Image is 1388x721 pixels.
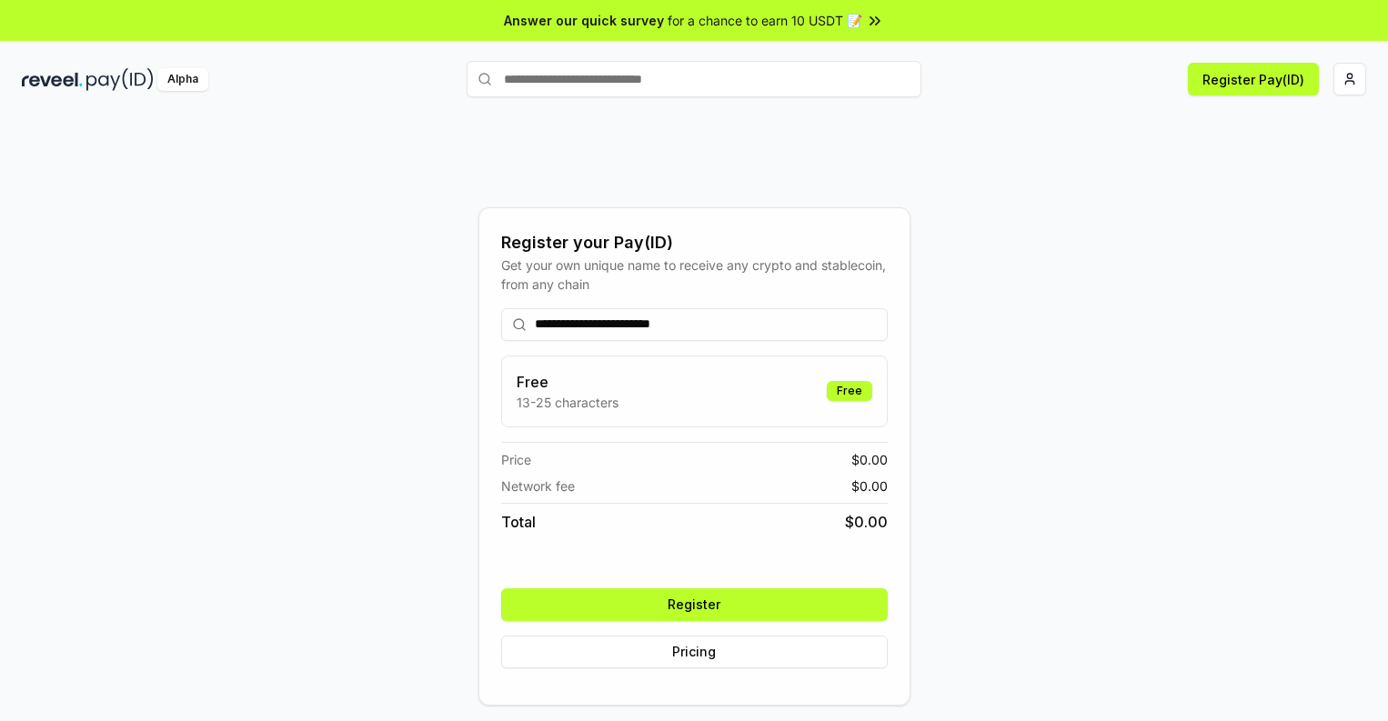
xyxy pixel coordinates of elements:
[501,511,536,533] span: Total
[504,11,664,30] span: Answer our quick survey
[501,588,888,621] button: Register
[22,68,83,91] img: reveel_dark
[851,476,888,496] span: $ 0.00
[501,255,888,294] div: Get your own unique name to receive any crypto and stablecoin, from any chain
[845,511,888,533] span: $ 0.00
[501,476,575,496] span: Network fee
[827,381,872,401] div: Free
[517,393,619,412] p: 13-25 characters
[157,68,208,91] div: Alpha
[501,636,888,668] button: Pricing
[501,230,888,255] div: Register your Pay(ID)
[851,450,888,469] span: $ 0.00
[517,371,619,393] h3: Free
[501,450,531,469] span: Price
[668,11,862,30] span: for a chance to earn 10 USDT 📝
[1188,63,1319,95] button: Register Pay(ID)
[86,68,154,91] img: pay_id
